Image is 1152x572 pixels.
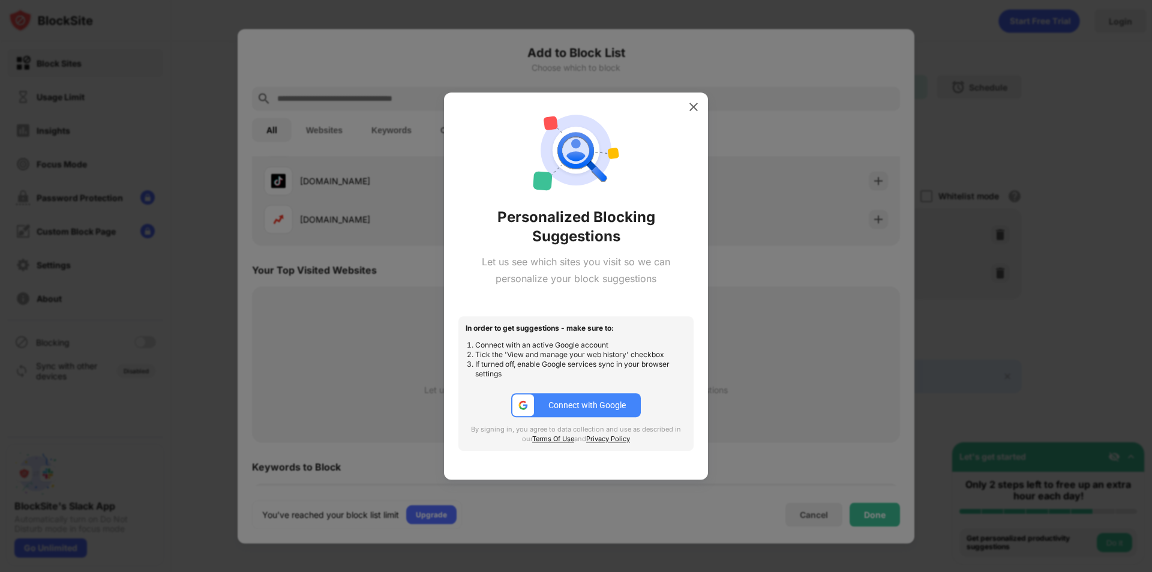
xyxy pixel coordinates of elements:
div: In order to get suggestions - make sure to: [466,324,686,333]
img: google-ic [518,400,529,411]
li: If turned off, enable Google services sync in your browser settings [475,360,686,379]
div: Let us see which sites you visit so we can personalize your block suggestions [458,253,694,288]
li: Tick the 'View and manage your web history' checkbox [475,350,686,360]
button: google-icConnect with Google [511,393,641,417]
a: Privacy Policy [586,435,630,443]
div: Connect with Google [548,400,626,410]
li: Connect with an active Google account [475,340,686,350]
span: By signing in, you agree to data collection and use as described in our [471,425,681,443]
div: Personalized Blocking Suggestions [458,208,694,246]
a: Terms Of Use [532,435,574,443]
img: personal-suggestions.svg [533,107,619,193]
span: and [574,435,586,443]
